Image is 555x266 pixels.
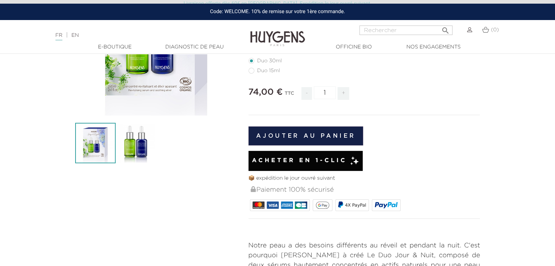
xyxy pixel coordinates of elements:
[253,202,265,209] img: MASTERCARD
[251,186,256,192] img: Paiement 100% sécurisé
[52,31,226,40] div: |
[338,87,349,100] span: +
[314,86,336,99] input: Quantité
[248,88,283,97] span: 74,00 €
[359,26,452,35] input: Rechercher
[158,43,231,51] a: Diagnostic de peau
[441,24,450,33] i: 
[317,43,390,51] a: Officine Bio
[248,175,480,182] p: 📦 expédition le jour ouvré suivant
[295,202,307,209] img: CB_NATIONALE
[250,182,480,198] div: Paiement 100% sécurisé
[72,33,79,38] a: EN
[301,87,312,100] span: -
[250,19,305,47] img: Huygens
[116,123,156,163] img: Le Duo Jour & Nuit
[491,27,499,32] span: (0)
[397,43,470,51] a: Nos engagements
[248,68,289,74] label: Duo 15ml
[267,202,279,209] img: VISA
[78,43,151,51] a: E-Boutique
[345,203,366,208] span: 4X PayPal
[439,23,452,33] button: 
[285,86,294,105] div: TTC
[248,126,363,145] button: Ajouter au panier
[281,202,293,209] img: AMEX
[248,58,291,64] label: Duo 30ml
[55,33,62,40] a: FR
[316,202,329,209] img: google_pay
